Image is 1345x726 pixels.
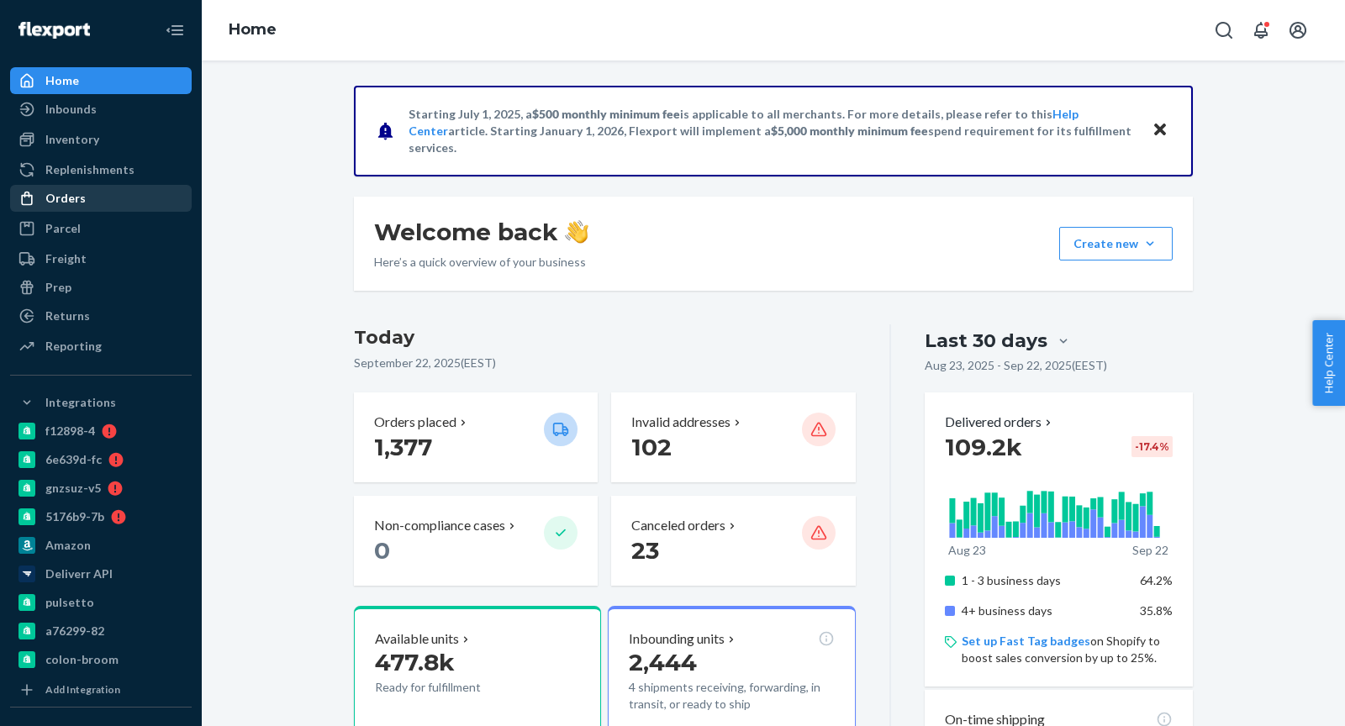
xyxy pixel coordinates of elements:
[10,680,192,700] a: Add Integration
[10,96,192,123] a: Inbounds
[1140,603,1173,618] span: 35.8%
[45,161,134,178] div: Replenishments
[1207,13,1241,47] button: Open Search Box
[925,357,1107,374] p: Aug 23, 2025 - Sep 22, 2025 ( EEST )
[962,602,1127,619] p: 4+ business days
[1059,227,1173,260] button: Create new
[375,648,455,676] span: 477.8k
[375,679,530,696] p: Ready for fulfillment
[45,220,81,237] div: Parcel
[45,279,71,296] div: Prep
[374,433,432,461] span: 1,377
[611,496,855,586] button: Canceled orders 23
[45,190,86,207] div: Orders
[631,413,731,432] p: Invalid addresses
[45,566,113,582] div: Deliverr API
[532,107,680,121] span: $500 monthly minimum fee
[10,126,192,153] a: Inventory
[374,536,390,565] span: 0
[354,324,856,351] h3: Today
[45,623,104,639] div: a76299-82
[1244,13,1278,47] button: Open notifications
[354,355,856,371] p: September 22, 2025 ( EEST )
[45,338,102,355] div: Reporting
[374,254,588,271] p: Here’s a quick overview of your business
[10,589,192,616] a: pulsetto
[374,217,588,247] h1: Welcome back
[948,542,986,559] p: Aug 23
[45,682,120,697] div: Add Integration
[631,536,659,565] span: 23
[10,618,192,644] a: a76299-82
[354,496,598,586] button: Non-compliance cases 0
[962,572,1127,589] p: 1 - 3 business days
[1149,118,1171,143] button: Close
[945,433,1022,461] span: 109.2k
[354,392,598,482] button: Orders placed 1,377
[45,451,102,468] div: 6e639d-fc
[1140,573,1173,587] span: 64.2%
[631,516,725,535] p: Canceled orders
[45,480,101,497] div: gnzsuz-v5
[10,475,192,502] a: gnzsuz-v5
[45,537,91,554] div: Amazon
[10,333,192,360] a: Reporting
[45,423,95,439] div: f12898-4
[45,250,87,267] div: Freight
[45,394,116,411] div: Integrations
[10,503,192,530] a: 5176b9-7b
[375,629,459,649] p: Available units
[45,651,119,668] div: colon-broom
[45,594,94,611] div: pulsetto
[10,646,192,673] a: colon-broom
[10,302,192,329] a: Returns
[10,418,192,445] a: f12898-4
[45,508,104,525] div: 5176b9-7b
[374,516,505,535] p: Non-compliance cases
[771,124,928,138] span: $5,000 monthly minimum fee
[1312,320,1345,406] button: Help Center
[631,433,672,461] span: 102
[10,389,192,416] button: Integrations
[962,634,1090,648] a: Set up Fast Tag badges
[215,6,290,55] ol: breadcrumbs
[18,22,90,39] img: Flexport logo
[45,101,97,118] div: Inbounds
[629,648,697,676] span: 2,444
[229,20,277,39] a: Home
[374,413,456,432] p: Orders placed
[409,106,1136,156] p: Starting July 1, 2025, a is applicable to all merchants. For more details, please refer to this a...
[945,413,1055,432] button: Delivered orders
[1131,436,1173,457] div: -17.4 %
[629,679,834,713] p: 4 shipments receiving, forwarding, in transit, or ready to ship
[45,131,99,148] div: Inventory
[10,274,192,301] a: Prep
[925,328,1047,354] div: Last 30 days
[962,633,1173,666] p: on Shopify to boost sales conversion by up to 25%.
[565,220,588,244] img: hand-wave emoji
[1281,13,1315,47] button: Open account menu
[10,560,192,587] a: Deliverr API
[1132,542,1168,559] p: Sep 22
[45,308,90,324] div: Returns
[611,392,855,482] button: Invalid addresses 102
[10,67,192,94] a: Home
[158,13,192,47] button: Close Navigation
[10,156,192,183] a: Replenishments
[10,185,192,212] a: Orders
[10,532,192,559] a: Amazon
[10,446,192,473] a: 6e639d-fc
[45,72,79,89] div: Home
[10,215,192,242] a: Parcel
[629,629,725,649] p: Inbounding units
[10,245,192,272] a: Freight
